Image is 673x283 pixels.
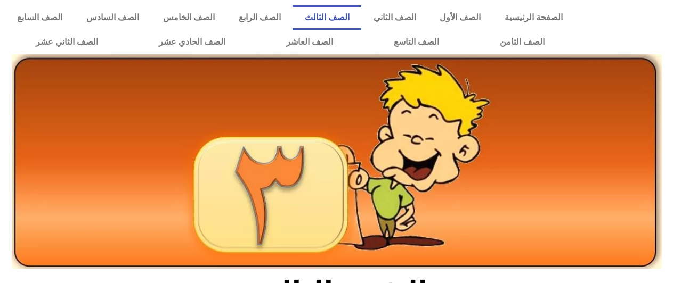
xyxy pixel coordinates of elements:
a: الصف السابع [5,5,75,30]
a: الصف الحادي عشر [128,30,256,54]
a: الصف الثالث [293,5,361,30]
a: الصف الرابع [227,5,293,30]
a: الصف العاشر [256,30,363,54]
a: الصف الثامن [469,30,575,54]
a: الصف السادس [75,5,151,30]
a: الصف الثاني عشر [5,30,128,54]
a: الصف الثاني [361,5,428,30]
a: الصفحة الرئيسية [493,5,575,30]
a: الصف الأول [428,5,493,30]
a: الصف الخامس [151,5,227,30]
a: الصف التاسع [363,30,469,54]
